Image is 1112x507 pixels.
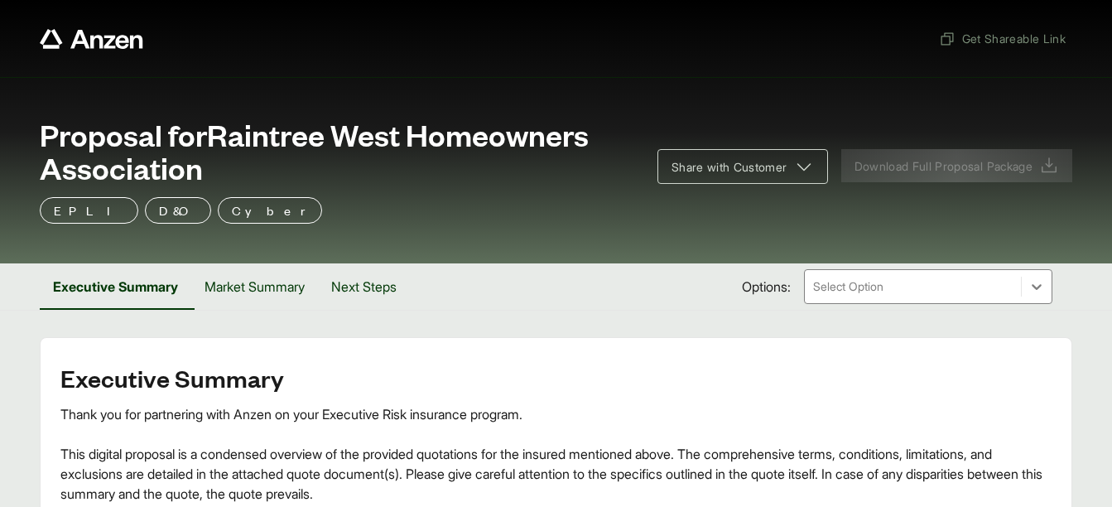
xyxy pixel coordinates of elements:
[232,200,308,220] p: Cyber
[939,30,1066,47] span: Get Shareable Link
[40,118,638,184] span: Proposal for Raintree West Homeowners Association
[60,404,1052,504] div: Thank you for partnering with Anzen on your Executive Risk insurance program. This digital propos...
[40,29,143,49] a: Anzen website
[40,263,191,310] button: Executive Summary
[191,263,318,310] button: Market Summary
[854,157,1033,175] span: Download Full Proposal Package
[932,23,1072,54] button: Get Shareable Link
[318,263,410,310] button: Next Steps
[159,200,197,220] p: D&O
[54,200,124,220] p: EPLI
[672,158,787,176] span: Share with Customer
[742,277,791,297] span: Options:
[657,149,828,184] button: Share with Customer
[60,365,1052,391] h2: Executive Summary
